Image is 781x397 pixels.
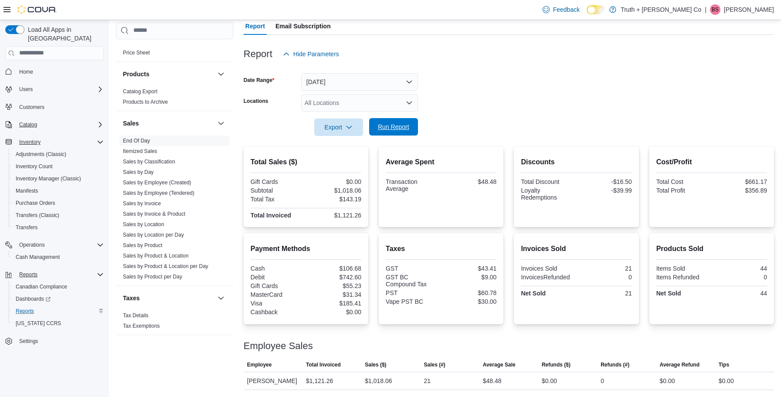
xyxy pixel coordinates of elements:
[12,252,63,262] a: Cash Management
[16,66,104,77] span: Home
[16,200,55,207] span: Purchase Orders
[251,187,304,194] div: Subtotal
[386,298,439,305] div: Vape PST BC
[216,69,226,79] button: Products
[247,361,272,368] span: Employee
[12,210,104,221] span: Transfers (Classic)
[12,252,104,262] span: Cash Management
[279,45,343,63] button: Hide Parameters
[16,320,61,327] span: [US_STATE] CCRS
[123,138,150,144] a: End Of Day
[12,186,41,196] a: Manifests
[369,118,418,136] button: Run Report
[9,251,107,263] button: Cash Management
[587,5,605,14] input: Dark Mode
[713,265,767,272] div: 44
[443,178,496,185] div: $48.48
[656,265,710,272] div: Items Sold
[16,254,60,261] span: Cash Management
[251,265,304,272] div: Cash
[12,161,104,172] span: Inventory Count
[123,312,149,319] a: Tax Details
[244,49,272,59] h3: Report
[123,232,184,238] a: Sales by Location per Day
[521,265,574,272] div: Invoices Sold
[9,148,107,160] button: Adjustments (Classic)
[521,290,546,297] strong: Net Sold
[244,341,313,351] h3: Employee Sales
[123,70,149,78] h3: Products
[12,186,104,196] span: Manifests
[19,338,38,345] span: Settings
[9,173,107,185] button: Inventory Manager (Classic)
[123,180,191,186] a: Sales by Employee (Created)
[308,300,361,307] div: $185.41
[16,212,59,219] span: Transfers (Classic)
[365,361,386,368] span: Sales ($)
[123,50,150,56] a: Price Sheet
[308,178,361,185] div: $0.00
[443,274,496,281] div: $9.00
[308,291,361,298] div: $31.34
[123,242,163,248] a: Sales by Product
[12,149,104,159] span: Adjustments (Classic)
[2,101,107,113] button: Customers
[521,274,574,281] div: InvoicesRefunded
[365,376,392,386] div: $1,018.06
[2,65,107,78] button: Home
[2,268,107,281] button: Reports
[9,305,107,317] button: Reports
[16,163,53,170] span: Inventory Count
[16,336,41,346] a: Settings
[16,119,41,130] button: Catalog
[9,209,107,221] button: Transfers (Classic)
[12,149,70,159] a: Adjustments (Classic)
[17,5,57,14] img: Cova
[443,265,496,272] div: $43.41
[542,361,570,368] span: Refunds ($)
[16,269,41,280] button: Reports
[659,376,675,386] div: $0.00
[12,294,104,304] span: Dashboards
[621,4,701,15] p: Truth + [PERSON_NAME] Co
[713,187,767,194] div: $356.89
[539,1,583,18] a: Feedback
[656,290,681,297] strong: Net Sold
[16,84,36,95] button: Users
[251,244,361,254] h2: Payment Methods
[578,265,632,272] div: 21
[12,222,41,233] a: Transfers
[251,291,304,298] div: MasterCard
[719,376,734,386] div: $0.00
[2,136,107,148] button: Inventory
[378,122,409,131] span: Run Report
[5,62,104,370] nav: Complex example
[19,271,37,278] span: Reports
[123,70,214,78] button: Products
[123,169,154,175] a: Sales by Day
[656,187,710,194] div: Total Profit
[12,173,104,184] span: Inventory Manager (Classic)
[16,119,104,130] span: Catalog
[19,86,33,93] span: Users
[16,137,44,147] button: Inventory
[16,187,38,194] span: Manifests
[306,376,333,386] div: $1,121.26
[123,274,182,280] a: Sales by Product per Day
[123,88,157,95] a: Catalog Export
[12,306,37,316] a: Reports
[16,336,104,346] span: Settings
[116,310,233,335] div: Taxes
[16,102,104,112] span: Customers
[306,361,341,368] span: Total Invoiced
[2,83,107,95] button: Users
[16,67,37,77] a: Home
[9,185,107,197] button: Manifests
[521,157,632,167] h2: Discounts
[9,317,107,329] button: [US_STATE] CCRS
[578,274,632,281] div: 0
[578,178,632,185] div: -$16.50
[216,30,226,41] button: Pricing
[123,211,185,217] a: Sales by Invoice & Product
